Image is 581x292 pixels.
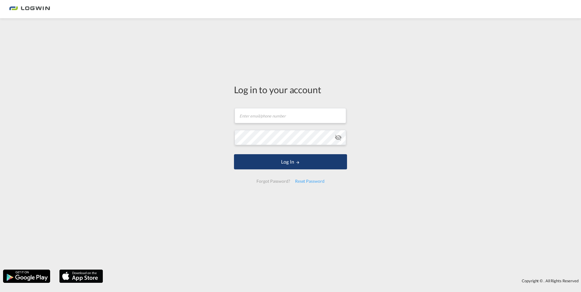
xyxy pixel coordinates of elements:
input: Enter email/phone number [235,108,346,123]
div: Copyright © . All Rights Reserved [106,276,581,286]
button: LOGIN [234,154,347,169]
md-icon: icon-eye-off [335,134,342,141]
div: Reset Password [293,176,327,187]
img: google.png [2,269,51,284]
img: apple.png [59,269,104,284]
img: bc73a0e0d8c111efacd525e4c8ad7d32.png [9,2,50,16]
div: Log in to your account [234,83,347,96]
div: Forgot Password? [254,176,292,187]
